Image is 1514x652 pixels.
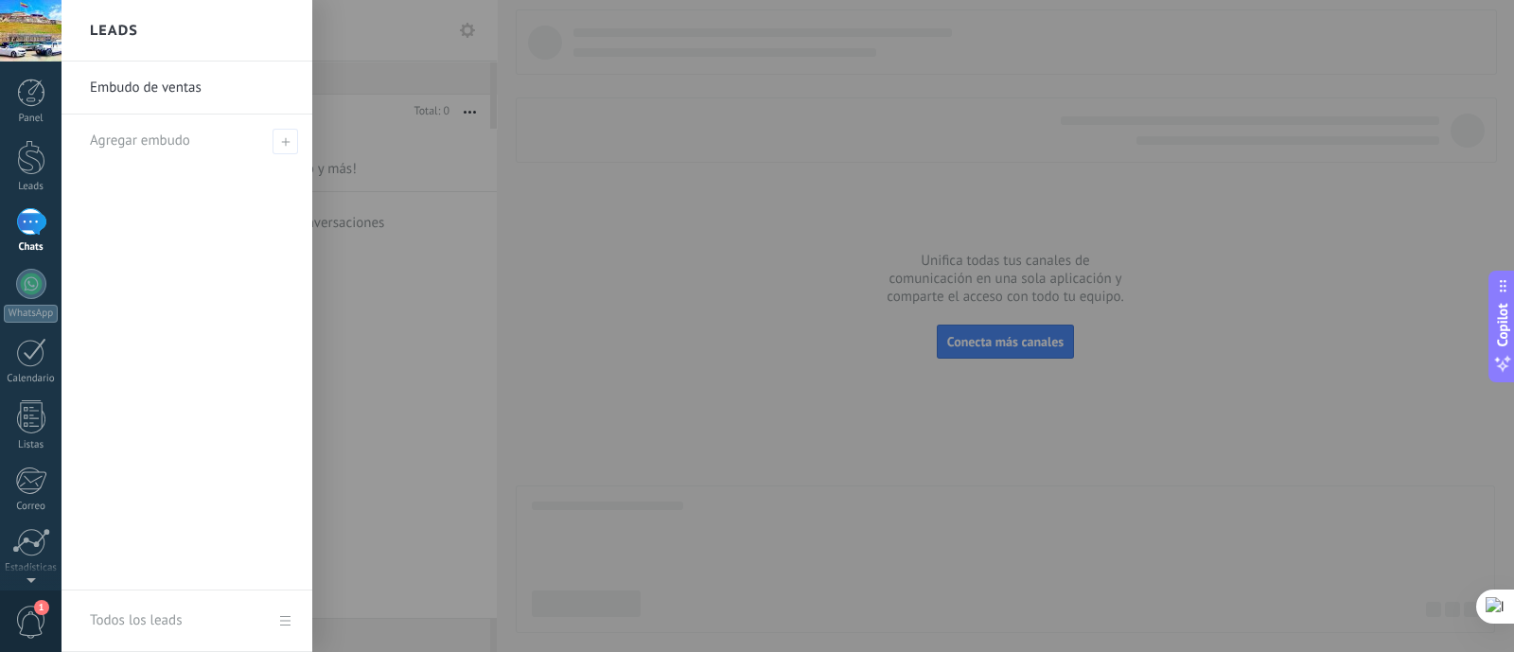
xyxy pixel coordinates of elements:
[90,594,182,647] div: Todos los leads
[1493,303,1512,346] span: Copilot
[90,62,293,115] a: Embudo de ventas
[4,113,59,125] div: Panel
[4,241,59,254] div: Chats
[273,129,298,154] span: Agregar embudo
[90,1,138,61] h2: Leads
[4,439,59,451] div: Listas
[4,181,59,193] div: Leads
[4,501,59,513] div: Correo
[4,305,58,323] div: WhatsApp
[62,590,312,652] a: Todos los leads
[34,600,49,615] span: 1
[4,373,59,385] div: Calendario
[90,132,190,150] span: Agregar embudo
